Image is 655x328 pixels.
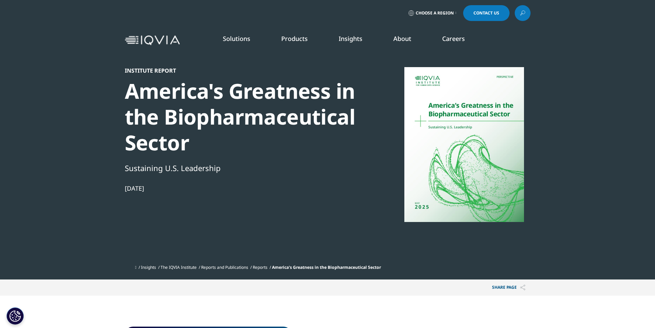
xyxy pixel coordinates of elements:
[487,279,531,296] p: Share PAGE
[253,264,268,270] a: Reports
[272,264,381,270] span: America's Greatness in the Biopharmaceutical Sector
[201,264,248,270] a: Reports and Publications
[161,264,197,270] a: The IQVIA Institute
[442,34,465,43] a: Careers
[183,24,531,56] nav: Primary
[223,34,250,43] a: Solutions
[339,34,362,43] a: Insights
[125,184,361,192] div: [DATE]
[125,67,361,74] div: Institute Report
[7,307,24,325] button: Configuración de cookies
[463,5,510,21] a: Contact Us
[416,10,454,16] span: Choose a Region
[141,264,156,270] a: Insights
[281,34,308,43] a: Products
[125,78,361,156] div: America's Greatness in the Biopharmaceutical Sector
[125,162,361,174] div: Sustaining U.S. Leadership
[473,11,499,15] span: Contact Us
[393,34,411,43] a: About
[125,35,180,45] img: IQVIA Healthcare Information Technology and Pharma Clinical Research Company
[520,285,525,290] img: Share PAGE
[487,279,531,296] button: Share PAGEShare PAGE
